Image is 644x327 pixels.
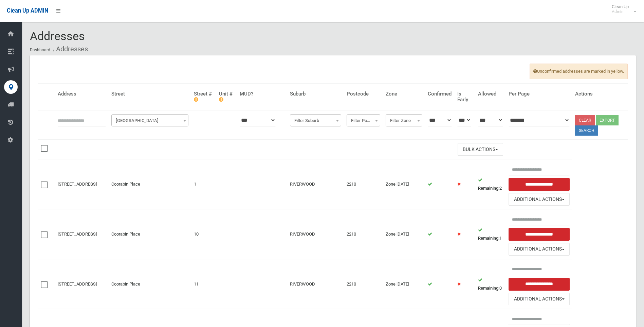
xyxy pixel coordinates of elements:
td: Coorabin Place [109,159,191,209]
span: Unconfirmed addresses are marked in yellow. [530,64,628,79]
h4: Address [58,91,106,97]
h4: MUD? [240,91,284,97]
h4: Confirmed [428,91,452,97]
a: Dashboard [30,48,50,52]
h4: Postcode [347,91,380,97]
a: [STREET_ADDRESS] [58,182,97,187]
strong: Remaining: [478,236,499,241]
span: Filter Street [111,114,188,126]
span: Clean Up ADMIN [7,7,48,14]
strong: Remaining: [478,286,499,291]
td: RIVERWOOD [287,159,344,209]
td: Coorabin Place [109,209,191,259]
td: 2 [475,159,506,209]
button: Export [596,115,619,125]
button: Search [575,125,598,136]
td: Zone [DATE] [383,209,425,259]
span: Filter Zone [386,114,422,126]
td: 2210 [344,209,383,259]
td: RIVERWOOD [287,209,344,259]
td: 1 [191,159,216,209]
h4: Suburb [290,91,341,97]
a: [STREET_ADDRESS] [58,281,97,287]
a: [STREET_ADDRESS] [58,231,97,237]
td: 2210 [344,259,383,309]
td: 1 [475,209,506,259]
span: Filter Suburb [292,116,339,125]
td: 2210 [344,159,383,209]
td: 0 [475,259,506,309]
td: Coorabin Place [109,259,191,309]
button: Bulk Actions [458,143,503,156]
button: Additional Actions [509,193,570,206]
span: Filter Street [113,116,187,125]
h4: Per Page [509,91,570,97]
h4: Unit # [219,91,234,102]
span: Filter Postcode [348,116,379,125]
td: 11 [191,259,216,309]
td: RIVERWOOD [287,259,344,309]
button: Additional Actions [509,243,570,256]
span: Filter Postcode [347,114,380,126]
td: 10 [191,209,216,259]
h4: Is Early [457,91,473,102]
button: Additional Actions [509,293,570,306]
small: Admin [612,9,629,14]
h4: Actions [575,91,625,97]
a: Clear [575,115,595,125]
h4: Street # [194,91,214,102]
h4: Zone [386,91,422,97]
span: Filter Zone [387,116,421,125]
h4: Street [111,91,188,97]
strong: Remaining: [478,186,499,191]
span: Addresses [30,29,85,43]
td: Zone [DATE] [383,259,425,309]
span: Clean Up [608,4,636,14]
span: Filter Suburb [290,114,341,126]
td: Zone [DATE] [383,159,425,209]
li: Addresses [51,43,88,55]
h4: Allowed [478,91,503,97]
